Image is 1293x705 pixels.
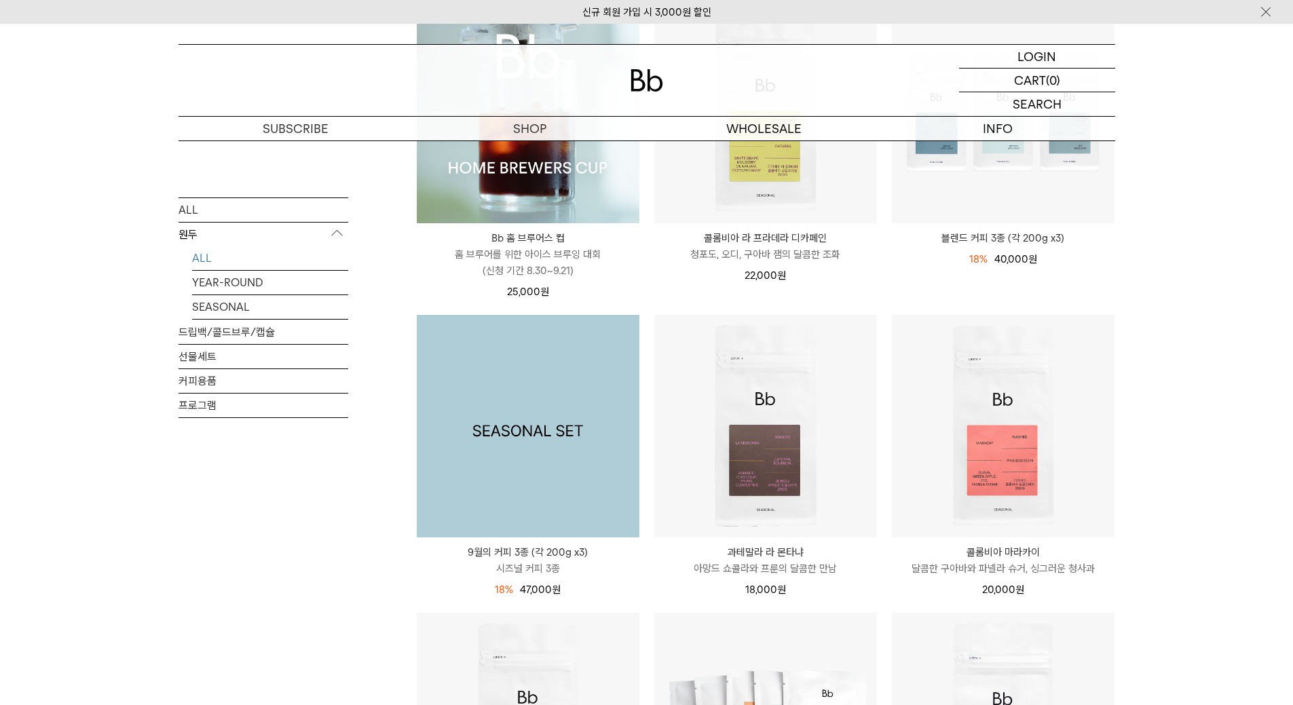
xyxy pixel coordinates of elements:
[654,246,877,263] p: 청포도, 오디, 구아바 잼의 달콤한 조화
[1014,69,1046,92] p: CART
[192,270,348,294] a: YEAR-ROUND
[892,544,1114,577] a: 콜롬비아 마라카이 달콤한 구아바와 파넬라 슈거, 싱그러운 청사과
[179,197,348,221] a: ALL
[417,315,639,537] img: 1000000743_add2_064.png
[959,69,1115,92] a: CART (0)
[982,584,1024,596] span: 20,000
[654,230,877,246] p: 콜롬비아 라 프라데라 디카페인
[192,294,348,318] a: SEASONAL
[495,582,513,598] div: 18%
[179,222,348,246] p: 원두
[654,230,877,263] a: 콜롬비아 라 프라데라 디카페인 청포도, 오디, 구아바 잼의 달콤한 조화
[959,45,1115,69] a: LOGIN
[892,230,1114,246] a: 블렌드 커피 3종 (각 200g x3)
[417,315,639,537] a: 9월의 커피 3종 (각 200g x3)
[654,560,877,577] p: 아망드 쇼콜라와 프룬의 달콤한 만남
[1017,45,1056,68] p: LOGIN
[745,269,786,282] span: 22,000
[582,6,711,18] a: 신규 회원 가입 시 3,000원 할인
[745,584,786,596] span: 18,000
[507,286,549,298] span: 25,000
[540,286,549,298] span: 원
[417,544,639,560] p: 9월의 커피 3종 (각 200g x3)
[417,230,639,279] a: Bb 홈 브루어스 컵 홈 브루어를 위한 아이스 브루잉 대회(신청 기간 8.30~9.21)
[892,560,1114,577] p: 달콤한 구아바와 파넬라 슈거, 싱그러운 청사과
[1028,253,1037,265] span: 원
[417,560,639,577] p: 시즈널 커피 3종
[179,368,348,392] a: 커피용품
[179,393,348,417] a: 프로그램
[777,584,786,596] span: 원
[892,315,1114,537] img: 콜롬비아 마라카이
[654,315,877,537] img: 과테말라 라 몬타냐
[777,269,786,282] span: 원
[1046,69,1060,92] p: (0)
[892,544,1114,560] p: 콜롬비아 마라카이
[994,253,1037,265] span: 40,000
[179,117,413,140] a: SUBSCRIBE
[417,230,639,246] p: Bb 홈 브루어스 컵
[654,544,877,560] p: 과테말라 라 몬타냐
[1013,92,1062,116] p: SEARCH
[969,251,988,267] div: 18%
[552,584,561,596] span: 원
[647,117,881,140] p: WHOLESALE
[179,320,348,343] a: 드립백/콜드브루/캡슐
[179,344,348,368] a: 선물세트
[654,544,877,577] a: 과테말라 라 몬타냐 아망드 쇼콜라와 프룬의 달콤한 만남
[413,117,647,140] a: SHOP
[881,117,1115,140] p: INFO
[1015,584,1024,596] span: 원
[520,584,561,596] span: 47,000
[417,246,639,279] p: 홈 브루어를 위한 아이스 브루잉 대회 (신청 기간 8.30~9.21)
[417,544,639,577] a: 9월의 커피 3종 (각 200g x3) 시즈널 커피 3종
[192,246,348,269] a: ALL
[631,69,663,92] img: 로고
